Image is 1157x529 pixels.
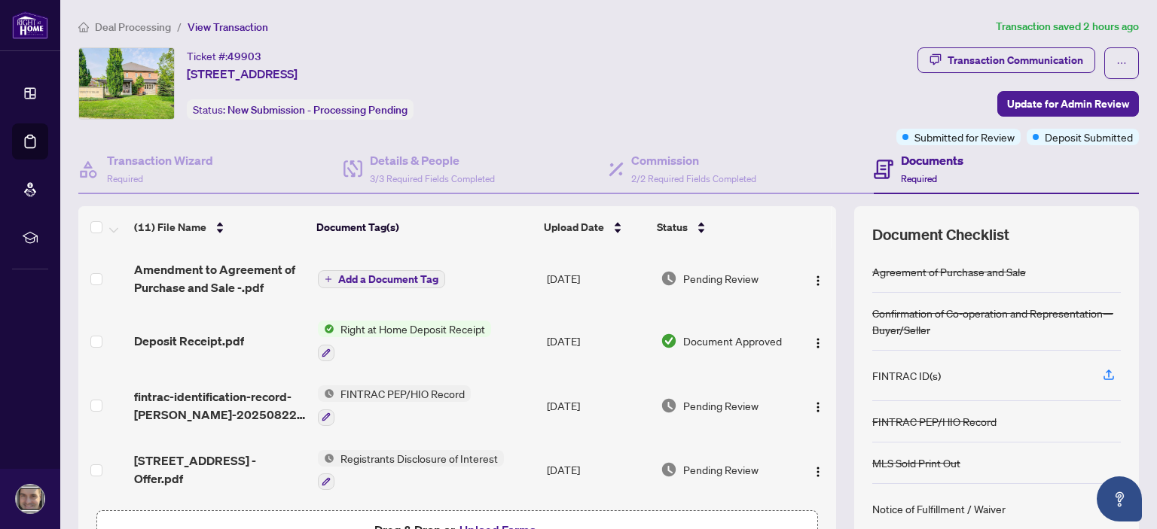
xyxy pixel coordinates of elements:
div: FINTRAC PEP/HIO Record [872,413,997,430]
button: Status IconFINTRAC PEP/HIO Record [318,385,471,426]
button: Transaction Communication [917,47,1095,73]
th: (11) File Name [128,206,310,248]
button: Open asap [1097,476,1142,521]
span: Upload Date [544,219,604,236]
span: Deal Processing [95,20,171,34]
span: 3/3 Required Fields Completed [370,173,495,184]
span: FINTRAC PEP/HIO Record [334,385,471,402]
span: Pending Review [683,270,759,287]
span: ellipsis [1116,58,1127,68]
div: Status: [187,99,414,120]
button: Add a Document Tag [318,269,445,289]
button: Logo [806,394,830,418]
button: Logo [806,458,830,482]
img: Document Status [661,461,677,478]
span: [STREET_ADDRESS] [187,65,298,83]
button: Add a Document Tag [318,270,445,288]
img: Logo [812,337,824,349]
td: [DATE] [541,309,655,373]
img: Document Status [661,397,677,414]
img: Status Icon [318,450,334,467]
span: Right at Home Deposit Receipt [334,321,491,337]
img: Document Status [661,270,677,287]
img: Logo [812,466,824,478]
h4: Documents [901,151,963,169]
span: Pending Review [683,461,759,478]
div: Ticket #: [187,47,261,65]
img: Status Icon [318,321,334,337]
span: Deposit Receipt.pdf [134,332,244,350]
li: / [177,18,182,35]
span: Pending Review [683,397,759,414]
img: Profile Icon [16,485,44,513]
button: Logo [806,266,830,290]
img: logo [12,11,48,39]
span: fintrac-identification-record-[PERSON_NAME]-20250822-212551.pdf [134,388,305,424]
span: Document Approved [683,333,782,349]
span: (11) File Name [134,219,206,236]
div: Confirmation of Co-operation and Representation—Buyer/Seller [872,305,1121,338]
div: Notice of Fulfillment / Waiver [872,500,1006,517]
span: Registrants Disclosure of Interest [334,450,504,467]
span: 2/2 Required Fields Completed [631,173,756,184]
article: Transaction saved 2 hours ago [996,18,1139,35]
button: Logo [806,329,830,353]
span: Update for Admin Review [1007,92,1129,116]
span: plus [325,275,332,283]
div: FINTRAC ID(s) [872,367,941,384]
span: Deposit Submitted [1045,129,1133,145]
h4: Details & People [370,151,495,169]
th: Document Tag(s) [310,206,539,248]
td: [DATE] [541,438,655,503]
span: home [78,22,89,32]
span: Document Checklist [872,224,1009,245]
td: [DATE] [541,248,655,309]
h4: Transaction Wizard [107,151,213,169]
img: IMG-W12332079_1.jpg [79,48,174,119]
button: Status IconRight at Home Deposit Receipt [318,321,491,361]
img: Document Status [661,333,677,349]
span: Amendment to Agreement of Purchase and Sale -.pdf [134,260,305,296]
span: New Submission - Processing Pending [227,103,408,117]
span: Required [107,173,143,184]
button: Update for Admin Review [997,91,1139,117]
span: Status [657,219,688,236]
span: [STREET_ADDRESS] - Offer.pdf [134,451,305,488]
span: Add a Document Tag [338,274,438,284]
th: Upload Date [538,206,650,248]
div: Agreement of Purchase and Sale [872,263,1026,280]
span: View Transaction [188,20,268,34]
span: Required [901,173,937,184]
span: Submitted for Review [914,129,1015,145]
th: Status [651,206,792,248]
img: Logo [812,401,824,413]
img: Logo [812,275,824,287]
button: Status IconRegistrants Disclosure of Interest [318,450,504,491]
div: MLS Sold Print Out [872,455,960,471]
h4: Commission [631,151,756,169]
img: Status Icon [318,385,334,402]
span: 49903 [227,50,261,63]
div: Transaction Communication [948,48,1083,72]
td: [DATE] [541,373,655,438]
